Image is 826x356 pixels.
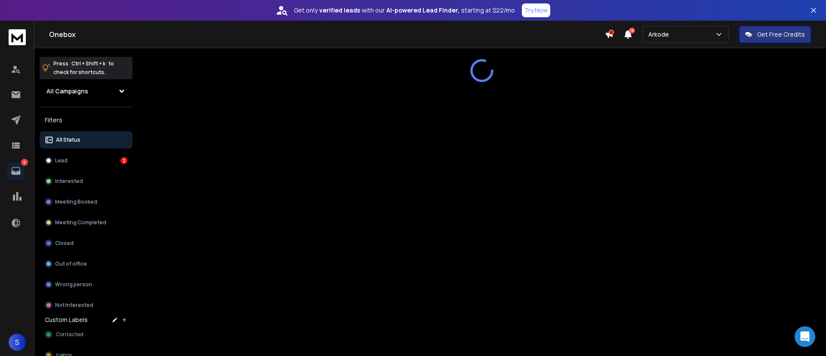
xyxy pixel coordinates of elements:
p: Meeting Booked [55,198,97,205]
button: All Campaigns [40,83,133,100]
button: Contacted [40,326,133,343]
p: Wrong person [55,281,92,288]
p: Out of office [55,260,87,267]
span: 15 [629,28,635,34]
p: Meeting Completed [55,219,106,226]
p: Arkode [648,30,672,39]
a: 2 [7,162,25,180]
strong: AI-powered Lead Finder, [386,6,459,15]
button: Meeting Booked [40,193,133,211]
p: Lead [55,157,68,164]
p: Closed [55,240,74,247]
p: Not Interested [55,302,93,309]
h3: Filters [40,114,133,126]
button: Try Now [522,3,550,17]
button: Get Free Credits [739,26,811,43]
div: 2 [120,157,127,164]
p: 2 [21,159,28,166]
button: Closed [40,235,133,252]
h1: Onebox [49,29,605,40]
p: Get only with our starting at $22/mo [294,6,515,15]
span: Contacted [56,331,83,338]
h3: Custom Labels [45,316,88,324]
button: Lead2 [40,152,133,169]
h1: All Campaigns [46,87,88,96]
button: Interested [40,173,133,190]
strong: verified leads [319,6,360,15]
button: All Status [40,131,133,149]
button: S [9,334,26,351]
p: Get Free Credits [757,30,805,39]
p: Interested [55,178,83,185]
button: Meeting Completed [40,214,133,231]
span: Ctrl + Shift + k [70,59,107,68]
img: logo [9,29,26,45]
div: Open Intercom Messenger [795,326,815,347]
p: All Status [56,136,80,143]
p: Press to check for shortcuts. [53,59,114,77]
button: Wrong person [40,276,133,293]
p: Try Now [524,6,548,15]
button: Not Interested [40,297,133,314]
button: Out of office [40,255,133,272]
